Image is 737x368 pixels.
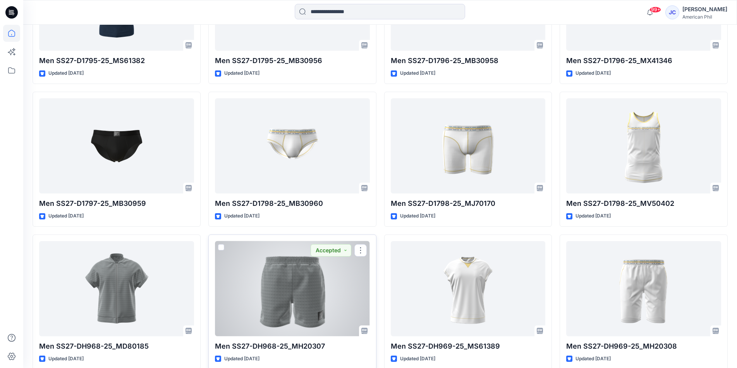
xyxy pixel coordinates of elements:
p: Updated [DATE] [48,355,84,363]
p: Men SS27-D1795-25_MS61382 [39,55,194,66]
p: Updated [DATE] [400,212,435,220]
div: [PERSON_NAME] [682,5,727,14]
p: Men SS27-DH968-25_MH20307 [215,341,370,352]
span: 99+ [649,7,661,13]
p: Updated [DATE] [576,212,611,220]
a: Men SS27-D1798-25_MB30960 [215,98,370,193]
a: Men SS27-D1798-25_MV50402 [566,98,721,193]
div: American Phil [682,14,727,20]
p: Men SS27-D1798-25_MJ70170 [391,198,546,209]
p: Men SS27-D1796-25_MB30958 [391,55,546,66]
p: Men SS27-DH969-25_MS61389 [391,341,546,352]
p: Updated [DATE] [224,355,259,363]
p: Updated [DATE] [576,355,611,363]
a: Men SS27-DH968-25_MD80185 [39,241,194,336]
p: Updated [DATE] [400,69,435,77]
p: Updated [DATE] [48,212,84,220]
p: Men SS27-D1798-25_MV50402 [566,198,721,209]
p: Updated [DATE] [224,69,259,77]
a: Men SS27-DH969-25_MH20308 [566,241,721,336]
p: Updated [DATE] [224,212,259,220]
p: Updated [DATE] [576,69,611,77]
a: Men SS27-DH968-25_MH20307 [215,241,370,336]
div: JC [665,5,679,19]
p: Men SS27-D1795-25_MB30956 [215,55,370,66]
p: Men SS27-DH969-25_MH20308 [566,341,721,352]
a: Men SS27-DH969-25_MS61389 [391,241,546,336]
p: Men SS27-D1796-25_MX41346 [566,55,721,66]
a: Men SS27-D1797-25_MB30959 [39,98,194,193]
p: Updated [DATE] [400,355,435,363]
a: Men SS27-D1798-25_MJ70170 [391,98,546,193]
p: Updated [DATE] [48,69,84,77]
p: Men SS27-DH968-25_MD80185 [39,341,194,352]
p: Men SS27-D1797-25_MB30959 [39,198,194,209]
p: Men SS27-D1798-25_MB30960 [215,198,370,209]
